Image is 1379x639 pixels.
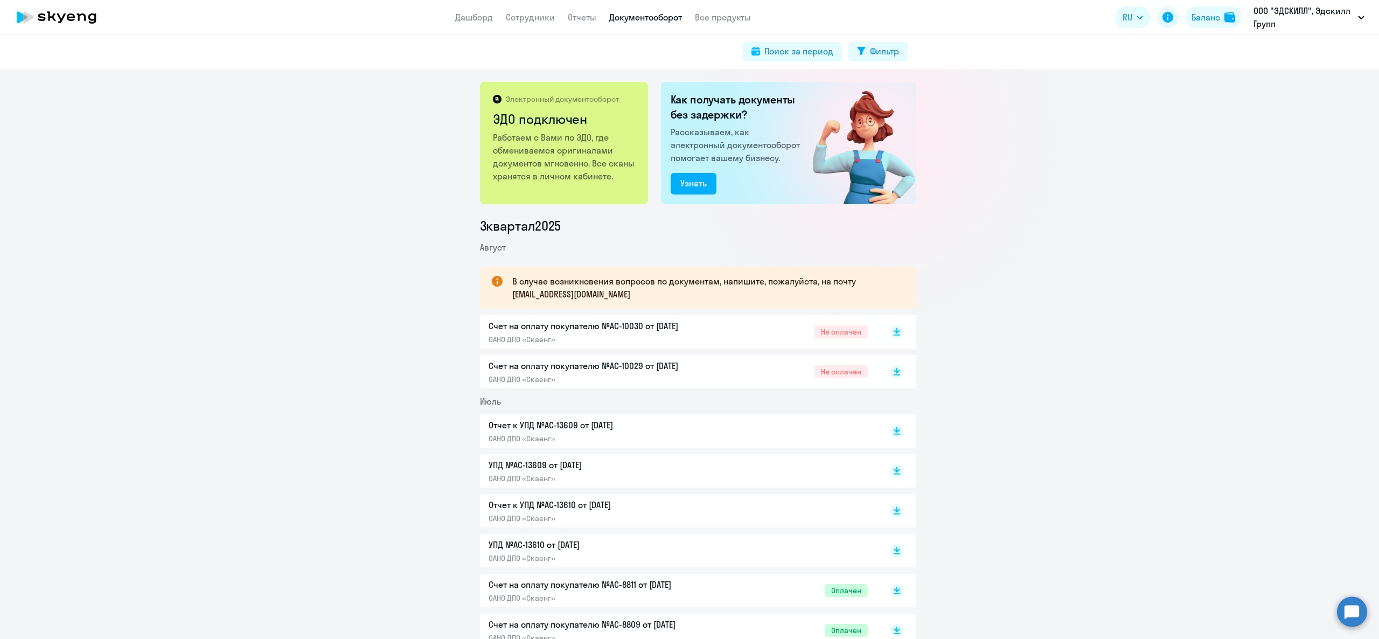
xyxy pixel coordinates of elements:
p: Счет на оплату покупателю №AC-8811 от [DATE] [489,578,715,591]
div: Фильтр [870,45,899,58]
p: ОАНО ДПО «Скаенг» [489,553,715,563]
p: Счет на оплату покупателю №AC-8809 от [DATE] [489,618,715,631]
p: Счет на оплату покупателю №AC-10029 от [DATE] [489,359,715,372]
a: Отчет к УПД №AC-13609 от [DATE]ОАНО ДПО «Скаенг» [489,419,868,443]
p: Электронный документооборот [506,94,619,104]
p: ОАНО ДПО «Скаенг» [489,474,715,483]
a: Отчеты [568,12,596,23]
a: Счет на оплату покупателю №AC-8811 от [DATE]ОАНО ДПО «Скаенг»Оплачен [489,578,868,603]
button: Балансbalance [1185,6,1242,28]
span: Оплачен [825,584,868,597]
a: Документооборот [609,12,682,23]
button: Поиск за период [743,42,842,61]
p: Рассказываем, как электронный документооборот помогает вашему бизнесу. [671,126,804,164]
img: balance [1224,12,1235,23]
a: Дашборд [455,12,493,23]
p: Счет на оплату покупателю №AC-10030 от [DATE] [489,319,715,332]
div: Поиск за период [764,45,833,58]
button: Узнать [671,173,716,195]
a: Счет на оплату покупателю №AC-10030 от [DATE]ОАНО ДПО «Скаенг»Не оплачен [489,319,868,344]
p: УПД №AC-13610 от [DATE] [489,538,715,551]
p: Работаем с Вами по ЭДО, где обмениваемся оригиналами документов мгновенно. Все сканы хранятся в л... [493,131,637,183]
span: Не оплачен [814,365,868,378]
p: ОАНО ДПО «Скаенг» [489,335,715,344]
span: RU [1123,11,1132,24]
a: УПД №AC-13610 от [DATE]ОАНО ДПО «Скаенг» [489,538,868,563]
button: Фильтр [848,42,908,61]
p: ОАНО ДПО «Скаенг» [489,434,715,443]
button: ООО "ЭДСКИЛЛ", Эдскилл Групп [1248,4,1370,30]
span: Июль [480,396,501,407]
a: УПД №AC-13609 от [DATE]ОАНО ДПО «Скаенг» [489,459,868,483]
p: УПД №AC-13609 от [DATE] [489,459,715,471]
p: Отчет к УПД №AC-13610 от [DATE] [489,498,715,511]
a: Все продукты [695,12,751,23]
p: ОАНО ДПО «Скаенг» [489,513,715,523]
span: Оплачен [825,624,868,637]
span: Август [480,242,506,253]
img: connected [795,82,916,204]
a: Счет на оплату покупателю №AC-10029 от [DATE]ОАНО ДПО «Скаенг»Не оплачен [489,359,868,384]
div: Баланс [1192,11,1220,24]
button: RU [1115,6,1151,28]
h2: ЭДО подключен [493,110,637,128]
p: ОАНО ДПО «Скаенг» [489,374,715,384]
div: Узнать [680,177,707,190]
p: Отчет к УПД №AC-13609 от [DATE] [489,419,715,432]
h2: Как получать документы без задержки? [671,92,804,122]
li: 3 квартал 2025 [480,217,916,234]
span: Не оплачен [814,325,868,338]
p: ОАНО ДПО «Скаенг» [489,593,715,603]
p: ООО "ЭДСКИЛЛ", Эдскилл Групп [1253,4,1354,30]
p: В случае возникновения вопросов по документам, напишите, пожалуйста, на почту [EMAIL_ADDRESS][DOM... [512,275,897,301]
a: Отчет к УПД №AC-13610 от [DATE]ОАНО ДПО «Скаенг» [489,498,868,523]
a: Сотрудники [506,12,555,23]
